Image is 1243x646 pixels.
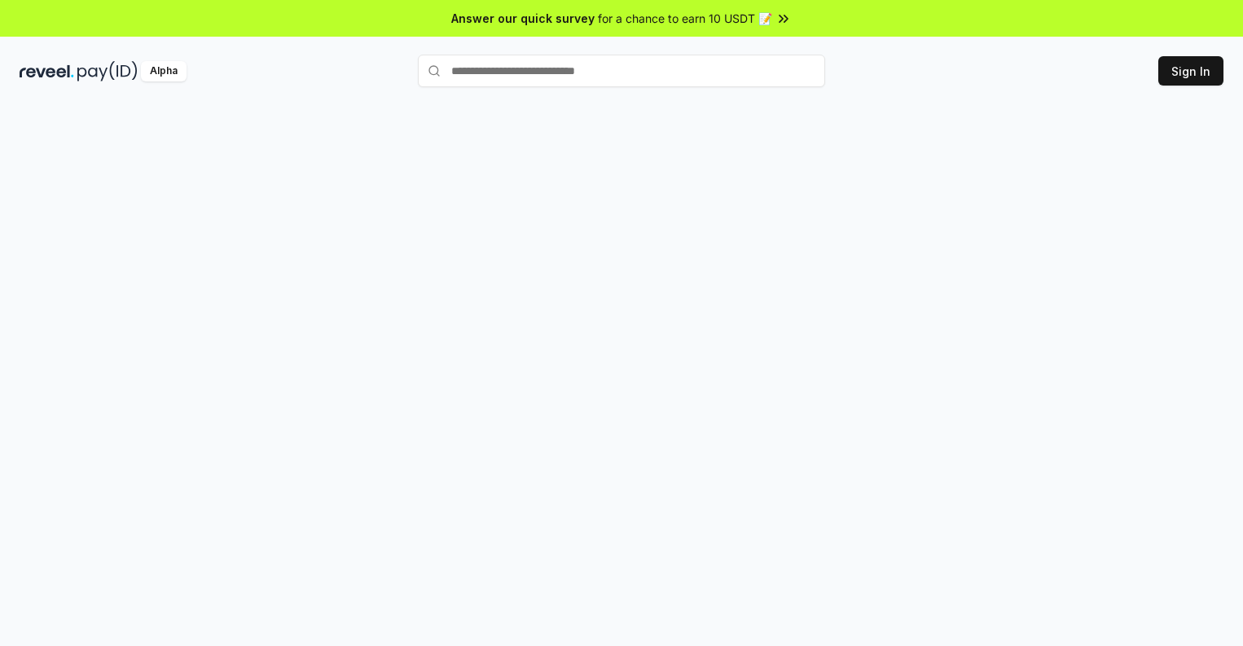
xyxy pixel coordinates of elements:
[451,10,595,27] span: Answer our quick survey
[77,61,138,81] img: pay_id
[20,61,74,81] img: reveel_dark
[598,10,772,27] span: for a chance to earn 10 USDT 📝
[1158,56,1223,86] button: Sign In
[141,61,187,81] div: Alpha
